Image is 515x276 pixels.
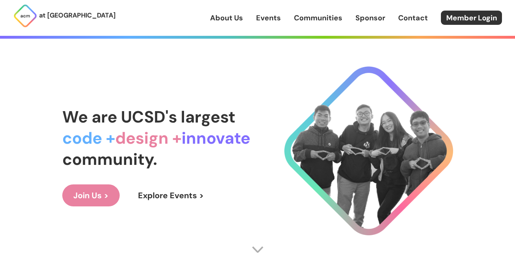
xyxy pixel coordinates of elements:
[13,4,37,28] img: ACM Logo
[127,184,215,206] a: Explore Events >
[182,127,250,149] span: innovate
[115,127,182,149] span: design +
[284,66,453,235] img: Cool Logo
[355,13,385,23] a: Sponsor
[256,13,281,23] a: Events
[252,243,264,256] img: Scroll Arrow
[398,13,428,23] a: Contact
[62,106,235,127] span: We are UCSD's largest
[62,184,120,206] a: Join Us >
[210,13,243,23] a: About Us
[294,13,342,23] a: Communities
[62,127,115,149] span: code +
[62,149,157,170] span: community.
[13,4,116,28] a: at [GEOGRAPHIC_DATA]
[39,10,116,21] p: at [GEOGRAPHIC_DATA]
[441,11,502,25] a: Member Login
